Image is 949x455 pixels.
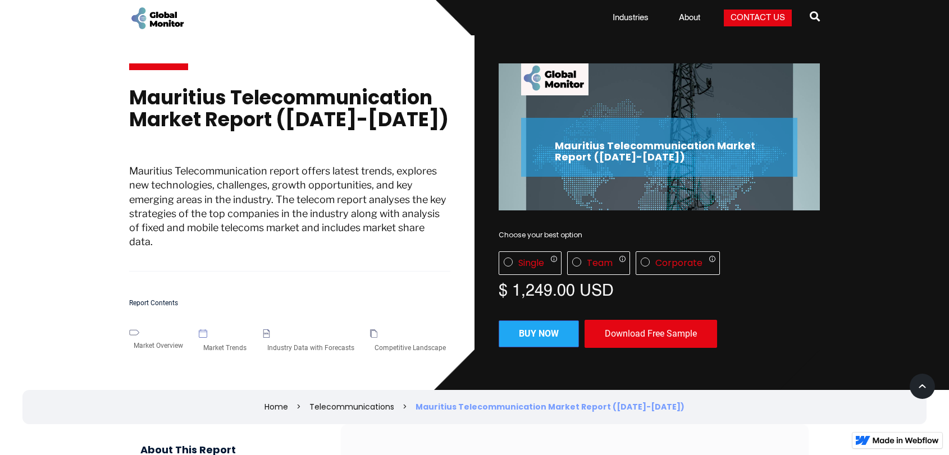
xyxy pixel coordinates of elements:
h2: Mauritius Telecommunication Market Report ([DATE]-[DATE]) [555,140,764,163]
h5: Report Contents [129,300,450,307]
div: > [296,401,301,412]
div: Choose your best option [499,229,820,241]
a: Buy now [499,320,579,347]
div: Market Overview [129,335,188,356]
a: Industries [606,12,655,24]
h1: Mauritius Telecommunication Market Report ([DATE]-[DATE]) [129,87,450,141]
img: Made in Webflow [873,437,939,444]
div: Single [518,258,544,269]
span:  [810,8,820,24]
div: License [499,251,820,275]
div: > [403,401,407,412]
a: About [672,12,707,24]
div: Competitive Landscape [370,338,450,358]
p: Mauritius Telecommunication report offers latest trends, explores new technologies, challenges, g... [129,164,450,272]
a: home [129,6,185,31]
div: Industry Data with Forecasts [263,338,359,358]
div: Corporate [655,258,702,269]
a: Telecommunications [309,401,394,412]
div: Mauritius Telecommunication Market Report ([DATE]-[DATE]) [416,401,685,412]
a:  [810,7,820,29]
div: Market Trends [199,338,251,358]
a: Home [264,401,288,412]
div: Download Free Sample [585,320,717,348]
div: $ 1,249.00 USD [499,281,820,297]
a: Contact Us [724,10,792,26]
div: Team [587,258,613,269]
